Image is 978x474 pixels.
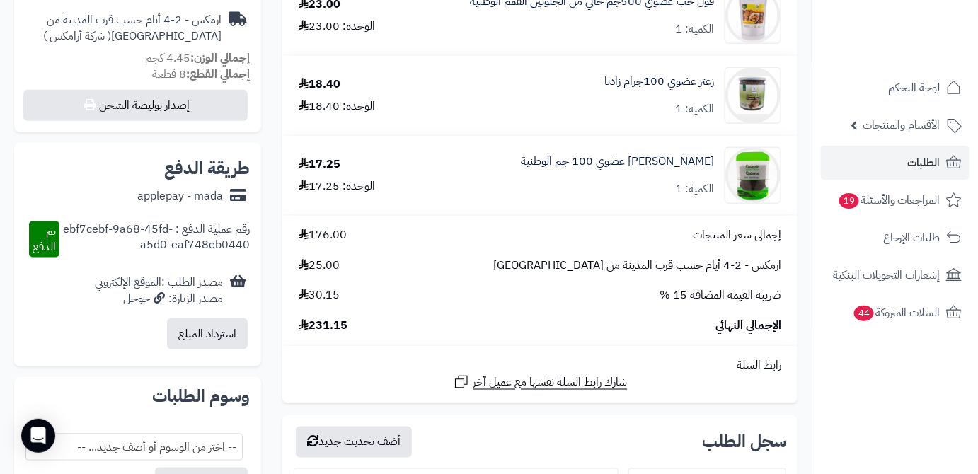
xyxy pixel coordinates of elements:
[493,258,781,274] span: ارمكس - 2-4 أيام حسب قرب المدينة من [GEOGRAPHIC_DATA]
[190,50,250,67] strong: إجمالي الوزن:
[604,74,714,90] a: زعتر عضوي 100جرام زادنا
[883,228,940,248] span: طلبات الإرجاع
[675,21,714,37] div: الكمية: 1
[25,12,222,45] div: ارمكس - 2-4 أيام حسب قرب المدينة من [GEOGRAPHIC_DATA]
[145,50,250,67] small: 4.45 كجم
[23,90,248,121] button: إصدار بوليصة الشحن
[299,178,375,195] div: الوحدة: 17.25
[660,287,781,304] span: ضريبة القيمة المضافة 15 %
[296,427,412,458] button: أضف تحديث جديد
[299,287,340,304] span: 30.15
[888,78,940,98] span: لوحة التحكم
[725,67,781,124] img: 1722875324-%D8%B2%D8%B9%D8%AA%D8%B1%20%D8%B9%D8%B6%D9%88%D9%8A%20%D8%B2%D8%A7%D8%AF%D9%86%D8%A71-...
[299,18,375,35] div: الوحدة: 23.00
[833,265,940,285] span: إشعارات التحويلات البنكية
[838,190,940,210] span: المراجعات والأسئلة
[299,318,347,334] span: 231.15
[186,66,250,83] strong: إجمالي القطع:
[167,318,248,349] button: استرداد المبلغ
[521,154,714,170] a: [PERSON_NAME] عضوي 100 جم الوطنية
[854,306,875,321] span: 44
[152,66,250,83] small: 8 قطعة
[821,296,970,330] a: السلات المتروكة44
[853,303,940,323] span: السلات المتروكة
[25,434,243,461] span: -- اختر من الوسوم أو أضف جديد... --
[675,101,714,117] div: الكمية: 1
[299,227,347,243] span: 176.00
[21,419,55,453] div: Open Intercom Messenger
[95,274,223,307] div: مصدر الطلب :الموقع الإلكتروني
[299,98,375,115] div: الوحدة: 18.40
[59,221,250,258] div: رقم عملية الدفع : ebf7cebf-9a68-45fd-a5d0-eaf748eb0440
[453,374,628,391] a: شارك رابط السلة نفسها مع عميل آخر
[821,258,970,292] a: إشعارات التحويلات البنكية
[693,227,781,243] span: إجمالي سعر المنتجات
[299,258,340,274] span: 25.00
[164,160,250,177] h2: طريقة الدفع
[137,188,223,204] div: applepay - mada
[882,33,965,63] img: logo-2.png
[299,76,340,93] div: 18.40
[725,147,781,204] img: 1690581692-6281062543528-90x90.jpg
[25,388,250,405] h2: وسوم الطلبات
[821,146,970,180] a: الطلبات
[43,28,111,45] span: ( شركة أرامكس )
[839,193,860,209] span: 19
[288,357,792,374] div: رابط السلة
[821,183,970,217] a: المراجعات والأسئلة19
[299,156,340,173] div: 17.25
[821,71,970,105] a: لوحة التحكم
[821,221,970,255] a: طلبات الإرجاع
[33,223,56,256] span: تم الدفع
[863,115,940,135] span: الأقسام والمنتجات
[473,375,628,391] span: شارك رابط السلة نفسها مع عميل آخر
[702,434,786,451] h3: سجل الطلب
[908,153,940,173] span: الطلبات
[715,318,781,334] span: الإجمالي النهائي
[675,181,714,197] div: الكمية: 1
[26,434,242,461] span: -- اختر من الوسوم أو أضف جديد... --
[95,291,223,307] div: مصدر الزيارة: جوجل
